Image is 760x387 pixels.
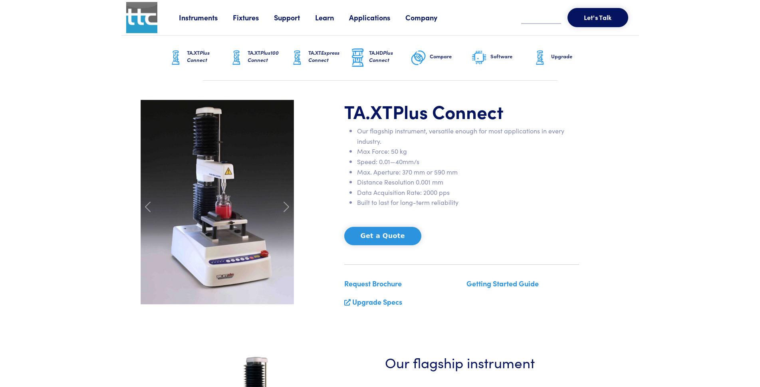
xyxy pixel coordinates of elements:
img: ta-xt-graphic.png [532,48,548,68]
a: Applications [349,12,405,22]
h1: TA.XT [344,100,579,123]
a: Compare [411,36,471,80]
li: Max Force: 50 kg [357,146,579,157]
img: software-graphic.png [471,50,487,66]
a: Request Brochure [344,278,402,288]
a: Support [274,12,315,22]
a: TA.HDPlus Connect [350,36,411,80]
li: Built to last for long-term reliability [357,197,579,208]
li: Speed: 0.01—40mm/s [357,157,579,167]
img: compare-graphic.png [411,48,427,68]
a: TA.XTPlus100 Connect [228,36,289,80]
h3: Our flagship instrument [385,352,538,372]
h6: Compare [430,53,471,60]
img: ta-xt-graphic.png [228,48,244,68]
a: Upgrade [532,36,593,80]
h6: TA.XT [248,49,289,64]
img: carousel-ta-xt-plus-bloom.jpg [141,100,294,304]
img: ta-hd-graphic.png [350,48,366,68]
h6: Software [490,53,532,60]
button: Let's Talk [568,8,628,27]
h6: TA.XT [308,49,350,64]
a: Software [471,36,532,80]
img: ta-xt-graphic.png [289,48,305,68]
h6: TA.HD [369,49,411,64]
li: Data Acquisition Rate: 2000 pps [357,187,579,198]
span: Plus Connect [369,49,393,64]
a: Company [405,12,452,22]
img: ta-xt-graphic.png [168,48,184,68]
span: Express Connect [308,49,339,64]
h6: TA.XT [187,49,228,64]
img: ttc_logo_1x1_v1.0.png [126,2,157,33]
a: Upgrade Specs [352,297,402,307]
a: TA.XTExpress Connect [289,36,350,80]
span: Plus100 Connect [248,49,279,64]
li: Distance Resolution 0.001 mm [357,177,579,187]
a: Fixtures [233,12,274,22]
button: Get a Quote [344,227,421,245]
a: TA.XTPlus Connect [168,36,228,80]
h6: Upgrade [551,53,593,60]
a: Learn [315,12,349,22]
a: Getting Started Guide [466,278,539,288]
a: Instruments [179,12,233,22]
li: Max. Aperture: 370 mm or 590 mm [357,167,579,177]
li: Our flagship instrument, versatile enough for most applications in every industry. [357,126,579,146]
span: Plus Connect [393,98,504,124]
span: Plus Connect [187,49,210,64]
